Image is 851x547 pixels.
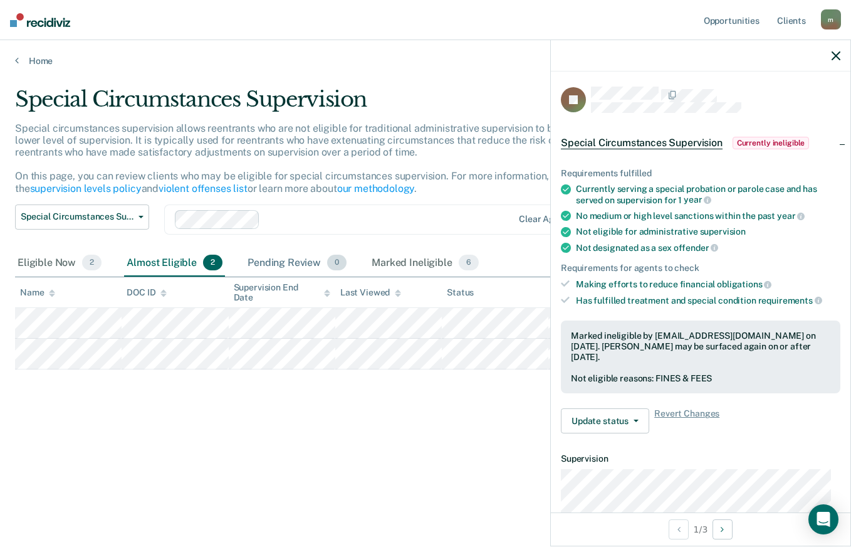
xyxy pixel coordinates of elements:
[669,519,689,539] button: Previous Opportunity
[447,287,474,298] div: Status
[159,183,248,194] a: violent offenses list
[576,210,840,221] div: No medium or high level sanctions within the past
[684,194,711,204] span: year
[15,250,104,277] div: Eligible Now
[821,9,841,29] div: m
[124,250,225,277] div: Almost Eligible
[82,255,102,271] span: 2
[561,137,723,149] span: Special Circumstances Supervision
[808,504,838,534] div: Open Intercom Messenger
[654,408,719,433] span: Revert Changes
[576,295,840,306] div: Has fulfilled treatment and special condition
[733,137,810,149] span: Currently ineligible
[15,87,654,122] div: Special Circumstances Supervision
[576,279,840,290] div: Making efforts to reduce financial
[234,282,330,304] div: Supervision End Date
[576,242,840,253] div: Not designated as a sex
[459,255,479,271] span: 6
[561,263,840,273] div: Requirements for agents to check
[369,250,481,277] div: Marked Ineligible
[717,279,771,289] span: obligations
[551,512,850,546] div: 1 / 3
[576,226,840,237] div: Not eligible for administrative
[15,55,836,66] a: Home
[777,211,805,221] span: year
[700,226,746,236] span: supervision
[10,13,70,27] img: Recidiviz
[674,243,719,253] span: offender
[340,287,401,298] div: Last Viewed
[561,408,649,433] button: Update status
[561,454,840,464] dt: Supervision
[758,295,822,305] span: requirements
[519,214,572,225] div: Clear agents
[571,331,830,362] div: Marked ineligible by [EMAIL_ADDRESS][DOMAIN_NAME] on [DATE]. [PERSON_NAME] may be surfaced again ...
[571,373,830,384] div: Not eligible reasons: FINES & FEES
[15,122,630,194] p: Special circumstances supervision allows reentrants who are not eligible for traditional administ...
[551,123,850,163] div: Special Circumstances SupervisionCurrently ineligible
[30,183,142,194] a: supervision levels policy
[20,287,55,298] div: Name
[327,255,347,271] span: 0
[245,250,349,277] div: Pending Review
[713,519,733,539] button: Next Opportunity
[561,168,840,179] div: Requirements fulfilled
[203,255,222,271] span: 2
[21,211,133,222] span: Special Circumstances Supervision
[127,287,167,298] div: DOC ID
[576,184,840,205] div: Currently serving a special probation or parole case and has served on supervision for 1
[337,183,415,194] a: our methodology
